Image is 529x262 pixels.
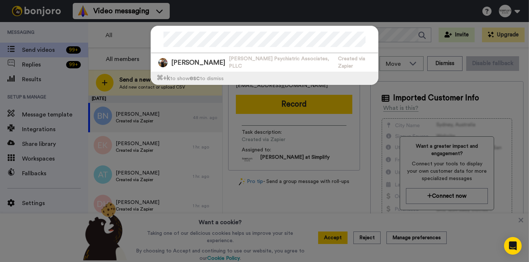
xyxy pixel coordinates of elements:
[229,55,334,70] span: [PERSON_NAME] Psychiatric Associates, PLLC
[171,58,225,67] span: [PERSON_NAME]
[158,58,168,67] img: Image of Pam Nelson
[338,55,378,70] span: Created via Zapier
[156,75,170,81] span: ⌘ +k
[151,72,378,85] div: to show to dismiss
[190,75,200,81] span: esc
[504,237,522,255] div: Open Intercom Messenger
[151,53,378,72] a: Image of Pam Nelson[PERSON_NAME][PERSON_NAME] Psychiatric Associates, PLLCCreated via Zapier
